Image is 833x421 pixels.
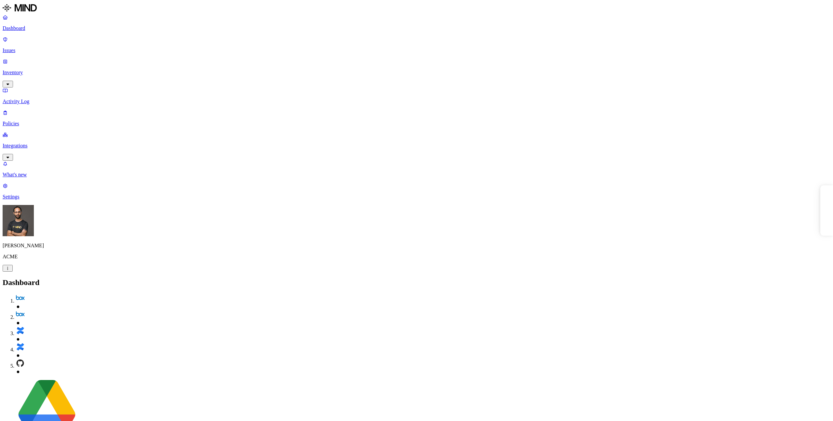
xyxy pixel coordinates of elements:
[3,205,34,236] img: Ohad Abarbanel
[3,48,830,53] p: Issues
[3,3,830,14] a: MIND
[16,326,25,335] img: confluence.svg
[16,359,25,368] img: github.svg
[3,132,830,160] a: Integrations
[16,310,25,319] img: box.svg
[3,110,830,127] a: Policies
[3,121,830,127] p: Policies
[3,194,830,200] p: Settings
[3,161,830,178] a: What's new
[3,172,830,178] p: What's new
[3,36,830,53] a: Issues
[3,143,830,149] p: Integrations
[3,70,830,75] p: Inventory
[3,88,830,104] a: Activity Log
[3,59,830,87] a: Inventory
[3,3,37,13] img: MIND
[3,254,830,260] p: ACME
[16,293,25,303] img: box.svg
[3,14,830,31] a: Dashboard
[3,278,830,287] h2: Dashboard
[3,25,830,31] p: Dashboard
[3,183,830,200] a: Settings
[3,99,830,104] p: Activity Log
[16,342,25,351] img: confluence.svg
